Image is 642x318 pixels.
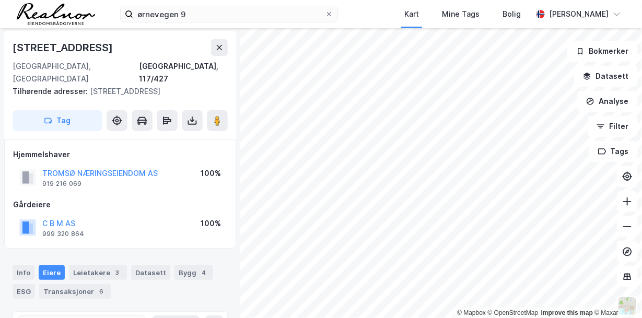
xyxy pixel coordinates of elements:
div: 3 [112,267,123,278]
div: Transaksjoner [39,284,111,299]
span: Tilhørende adresser: [13,87,90,96]
iframe: Chat Widget [590,268,642,318]
div: Datasett [131,265,170,280]
div: Kart [404,8,419,20]
div: [GEOGRAPHIC_DATA], 117/427 [139,60,228,85]
div: [PERSON_NAME] [549,8,609,20]
div: 919 216 069 [42,180,81,188]
div: Mine Tags [442,8,480,20]
button: Analyse [577,91,638,112]
div: 999 320 864 [42,230,84,238]
a: Improve this map [541,309,593,316]
button: Filter [588,116,638,137]
div: 100% [201,167,221,180]
img: realnor-logo.934646d98de889bb5806.png [17,3,95,25]
div: Leietakere [69,265,127,280]
a: OpenStreetMap [488,309,539,316]
div: Hjemmelshaver [13,148,227,161]
a: Mapbox [457,309,486,316]
div: Bolig [503,8,521,20]
div: Bygg [174,265,213,280]
button: Datasett [574,66,638,87]
div: ESG [13,284,35,299]
button: Tag [13,110,102,131]
input: Søk på adresse, matrikkel, gårdeiere, leietakere eller personer [133,6,325,22]
div: Eiere [39,265,65,280]
div: [STREET_ADDRESS] [13,39,115,56]
div: [STREET_ADDRESS] [13,85,219,98]
button: Tags [589,141,638,162]
div: 100% [201,217,221,230]
button: Bokmerker [567,41,638,62]
div: 4 [199,267,209,278]
div: Info [13,265,34,280]
div: Kontrollprogram for chat [590,268,642,318]
div: 6 [96,286,107,297]
div: [GEOGRAPHIC_DATA], [GEOGRAPHIC_DATA] [13,60,139,85]
div: Gårdeiere [13,198,227,211]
